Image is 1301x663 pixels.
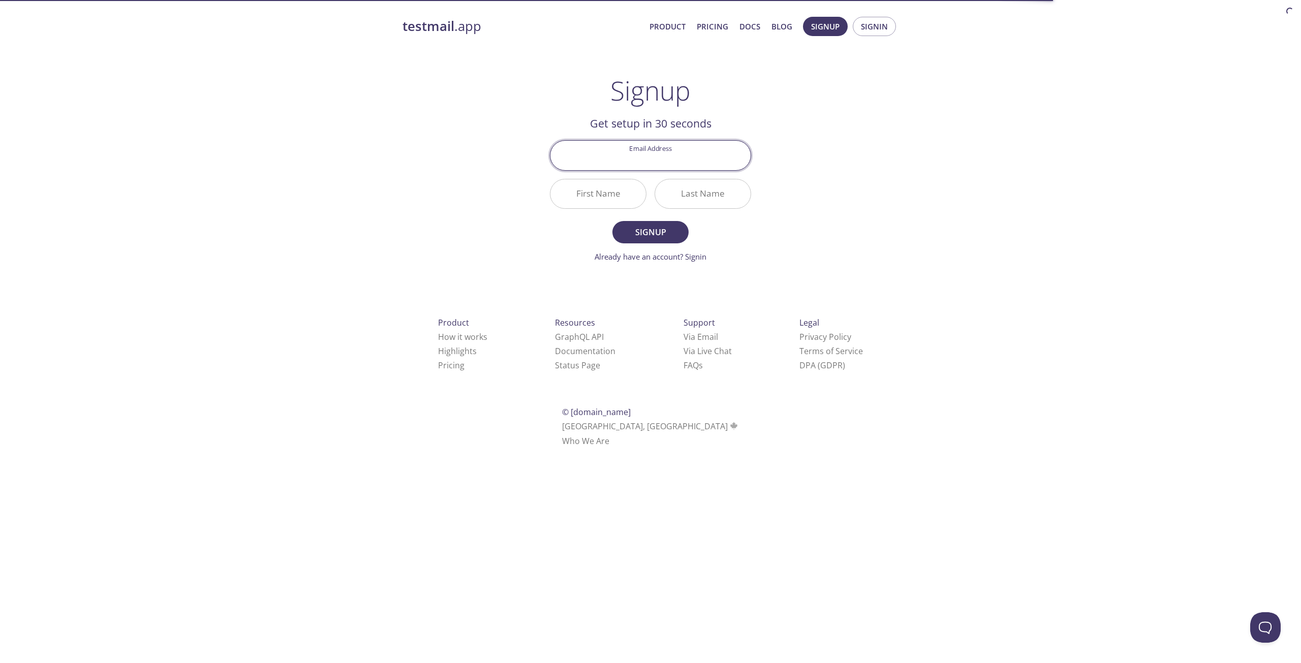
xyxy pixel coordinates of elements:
[803,17,848,36] button: Signup
[853,17,896,36] button: Signin
[555,360,600,371] a: Status Page
[438,317,469,328] span: Product
[649,20,686,33] a: Product
[555,345,615,357] a: Documentation
[697,20,728,33] a: Pricing
[610,75,691,106] h1: Signup
[595,251,706,262] a: Already have an account? Signin
[402,18,641,35] a: testmail.app
[684,345,732,357] a: Via Live Chat
[699,360,703,371] span: s
[799,345,863,357] a: Terms of Service
[624,225,677,239] span: Signup
[438,360,464,371] a: Pricing
[771,20,792,33] a: Blog
[799,360,845,371] a: DPA (GDPR)
[555,317,595,328] span: Resources
[562,435,609,447] a: Who We Are
[1250,612,1281,643] iframe: Help Scout Beacon - Open
[555,331,604,342] a: GraphQL API
[684,317,715,328] span: Support
[684,360,703,371] a: FAQ
[562,406,631,418] span: © [DOMAIN_NAME]
[799,317,819,328] span: Legal
[612,221,689,243] button: Signup
[550,115,751,132] h2: Get setup in 30 seconds
[799,331,851,342] a: Privacy Policy
[402,17,454,35] strong: testmail
[684,331,718,342] a: Via Email
[861,20,888,33] span: Signin
[438,345,477,357] a: Highlights
[562,421,739,432] span: [GEOGRAPHIC_DATA], [GEOGRAPHIC_DATA]
[739,20,760,33] a: Docs
[438,331,487,342] a: How it works
[811,20,840,33] span: Signup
